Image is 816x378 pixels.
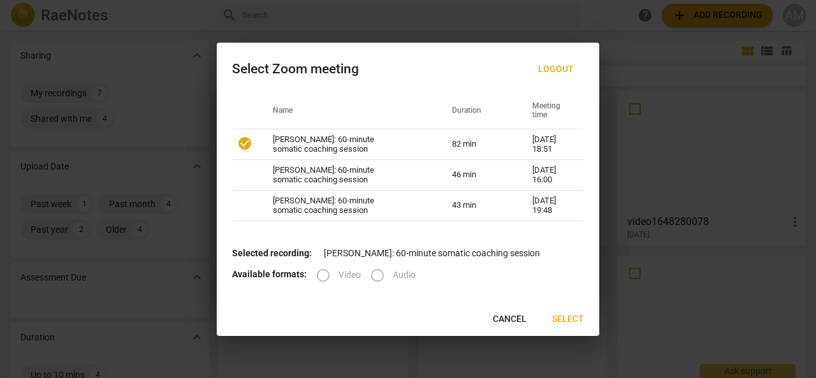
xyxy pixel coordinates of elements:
[232,61,359,77] div: Select Zoom meeting
[552,313,584,326] span: Select
[538,63,574,76] span: Logout
[493,313,527,326] span: Cancel
[317,269,426,279] div: File type
[517,191,584,221] td: [DATE] 19:48
[437,94,517,129] th: Duration
[258,160,437,191] td: [PERSON_NAME]: 60-minute somatic coaching session
[237,136,252,151] span: check_circle
[258,191,437,221] td: [PERSON_NAME]: 60-minute somatic coaching session
[483,308,537,331] button: Cancel
[437,129,517,160] td: 82 min
[232,248,312,258] b: Selected recording:
[517,160,584,191] td: [DATE] 16:00
[339,268,361,282] span: Video
[258,129,437,160] td: [PERSON_NAME]: 60-minute somatic coaching session
[528,58,584,81] button: Logout
[258,94,437,129] th: Name
[542,308,594,331] button: Select
[393,268,416,282] span: Audio
[232,269,307,279] b: Available formats:
[437,160,517,191] td: 46 min
[437,191,517,221] td: 43 min
[517,129,584,160] td: [DATE] 18:51
[517,94,584,129] th: Meeting time
[232,247,584,260] p: [PERSON_NAME]: 60-minute somatic coaching session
